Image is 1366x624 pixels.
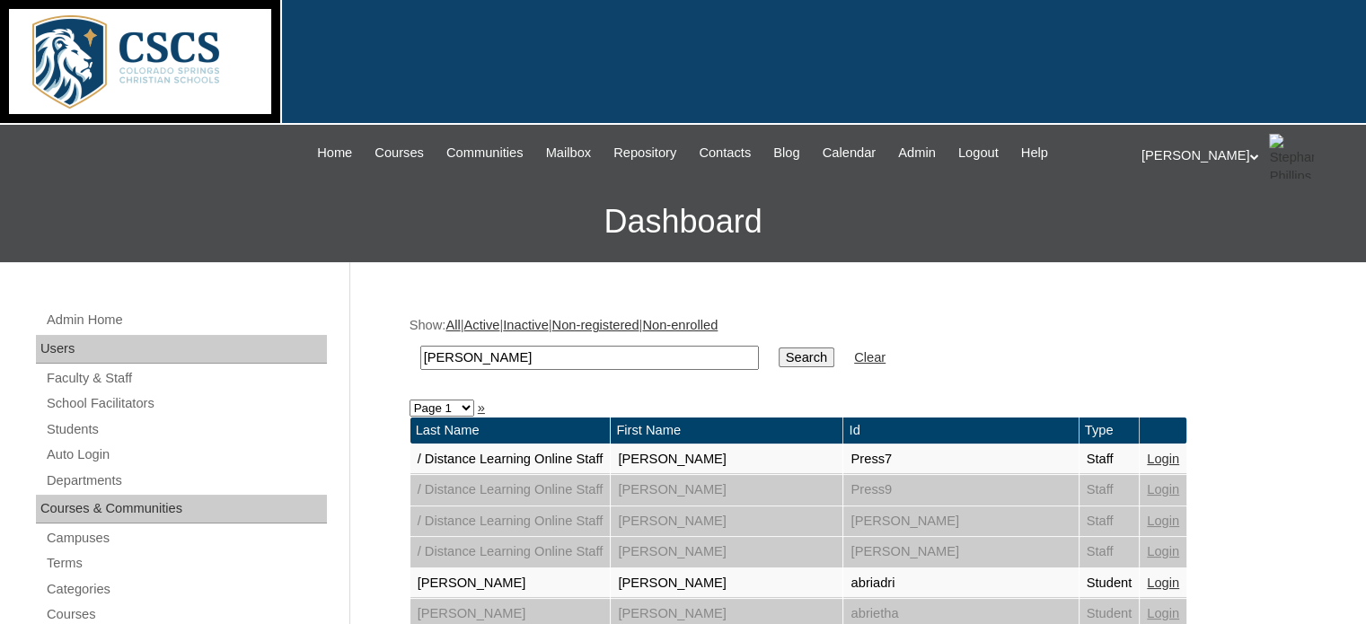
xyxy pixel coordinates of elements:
td: Student [1080,568,1140,599]
a: » [478,400,485,415]
a: Communities [437,143,533,163]
td: [PERSON_NAME] [611,506,842,537]
div: Users [36,335,327,364]
input: Search [779,347,834,367]
a: Login [1147,544,1179,558]
td: Staff [1080,537,1140,567]
a: Departments [45,470,327,492]
td: [PERSON_NAME] [843,537,1078,567]
td: Type [1080,417,1140,444]
span: Admin [898,143,936,163]
span: Blog [773,143,799,163]
a: Logout [949,143,1008,163]
td: [PERSON_NAME] [611,475,842,505]
td: [PERSON_NAME] [843,506,1078,537]
a: Contacts [690,143,760,163]
a: Categories [45,578,327,601]
a: Clear [854,350,886,365]
a: Inactive [503,318,549,332]
input: Search [420,346,759,370]
a: Home [308,143,361,163]
td: Staff [1080,475,1140,505]
a: Auto Login [45,444,327,466]
a: Non-registered [552,318,639,332]
a: All [445,318,460,332]
span: Logout [958,143,999,163]
td: / Distance Learning Online Staff [410,475,611,505]
a: Faculty & Staff [45,367,327,390]
a: Help [1012,143,1057,163]
span: Repository [613,143,676,163]
a: Admin [889,143,945,163]
a: Blog [764,143,808,163]
td: Staff [1080,506,1140,537]
span: Courses [375,143,424,163]
td: Last Name [410,417,611,444]
span: Help [1021,143,1048,163]
h3: Dashboard [9,181,1357,262]
a: Login [1147,482,1179,497]
td: [PERSON_NAME] [611,444,842,475]
td: Id [843,417,1078,444]
a: Courses [366,143,433,163]
td: Press7 [843,444,1078,475]
a: Login [1147,452,1179,466]
a: School Facilitators [45,392,327,415]
td: / Distance Learning Online Staff [410,444,611,475]
td: / Distance Learning Online Staff [410,537,611,567]
div: Courses & Communities [36,495,327,523]
a: Login [1147,514,1179,528]
td: Staff [1080,444,1140,475]
td: Press9 [843,475,1078,505]
img: logo-white.png [9,9,271,114]
span: Mailbox [546,143,592,163]
a: Mailbox [537,143,601,163]
td: [PERSON_NAME] [611,568,842,599]
a: Campuses [45,527,327,549]
td: [PERSON_NAME] [410,568,611,599]
div: [PERSON_NAME] [1141,134,1348,179]
span: Contacts [699,143,751,163]
a: Repository [604,143,685,163]
span: Home [317,143,352,163]
a: Login [1147,606,1179,620]
a: Non-enrolled [642,318,718,332]
td: / Distance Learning Online Staff [410,506,611,537]
a: Login [1147,576,1179,590]
a: Calendar [814,143,885,163]
a: Admin Home [45,309,327,331]
img: Stephanie Phillips [1269,134,1314,179]
a: Terms [45,552,327,575]
td: [PERSON_NAME] [611,537,842,567]
div: Show: | | | | [410,316,1299,380]
td: First Name [611,417,842,444]
span: Communities [446,143,524,163]
a: Active [463,318,499,332]
a: Students [45,418,327,441]
td: abriadri [843,568,1078,599]
span: Calendar [823,143,876,163]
